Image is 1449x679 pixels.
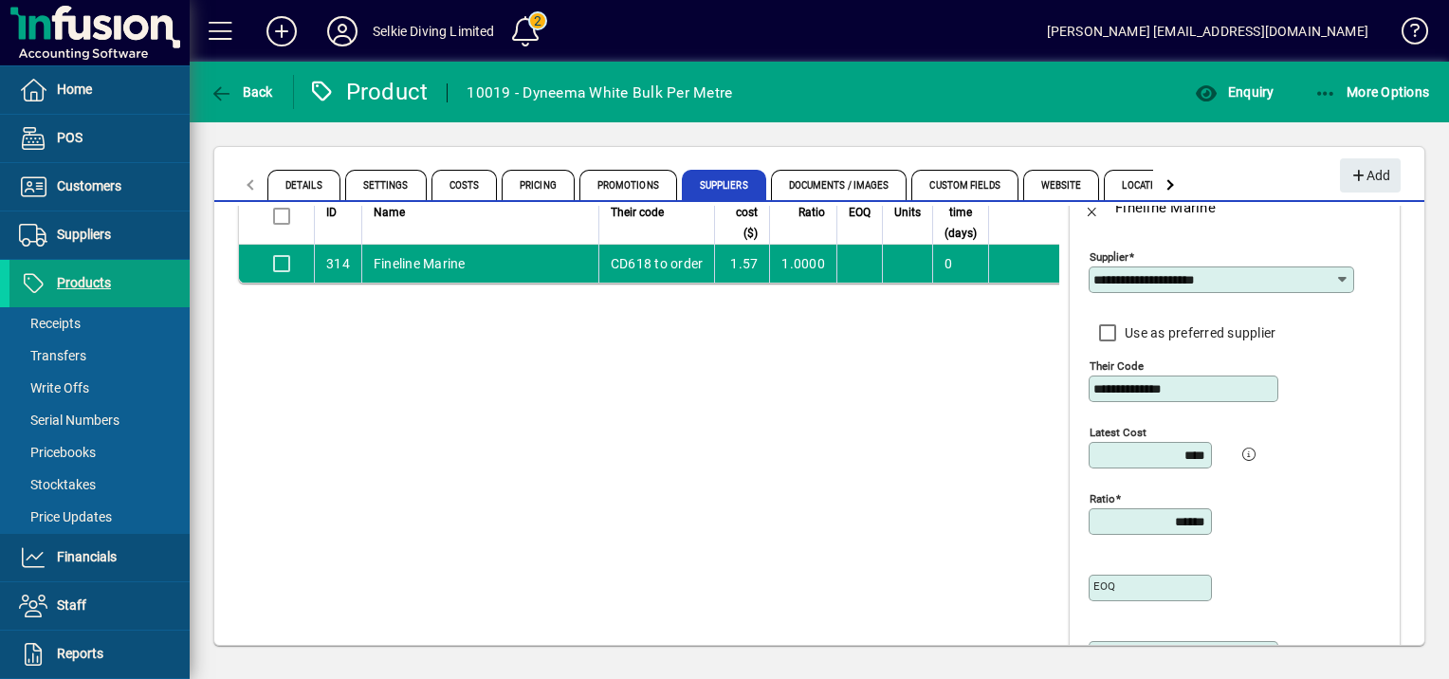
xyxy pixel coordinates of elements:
a: Customers [9,163,190,211]
mat-label: Ratio [1090,492,1115,505]
app-page-header-button: Back [190,75,294,109]
button: Profile [312,14,373,48]
div: Selkie Diving Limited [373,16,495,46]
a: Pricebooks [9,436,190,468]
span: Financials [57,549,117,564]
mat-label: Their code [1090,359,1144,373]
span: Add [1349,160,1390,192]
span: Home [57,82,92,97]
a: Financials [9,534,190,581]
span: Costs [431,170,498,200]
td: 1.57 [714,245,769,283]
span: Units [894,202,921,223]
a: Knowledge Base [1387,4,1425,65]
a: POS [9,115,190,162]
span: Receipts [19,316,81,331]
button: More Options [1310,75,1435,109]
span: Back [210,84,273,100]
span: Products [57,275,111,290]
div: 314 [326,254,350,273]
span: Ratio [798,202,825,223]
a: Serial Numbers [9,404,190,436]
span: Transfers [19,348,86,363]
span: Documents / Images [771,170,908,200]
span: Reports [57,646,103,661]
a: Stocktakes [9,468,190,501]
div: 10019 - Dyneema White Bulk Per Metre [467,78,732,108]
span: Write Offs [19,380,89,395]
button: Add [251,14,312,48]
button: Enquiry [1190,75,1278,109]
td: 1.0000 [769,245,836,283]
span: ID [326,202,337,223]
span: Suppliers [57,227,111,242]
span: Serial Numbers [19,413,119,428]
button: Add [1340,158,1401,193]
span: POS [57,130,83,145]
td: 0 [932,245,988,283]
span: Price Updates [19,509,112,524]
span: Details [267,170,340,200]
div: Product [308,77,429,107]
span: Staff [57,597,86,613]
a: Transfers [9,339,190,372]
button: Back [205,75,278,109]
span: Website [1023,170,1100,200]
span: Their code [611,202,664,223]
span: Pricing [502,170,575,200]
a: Receipts [9,307,190,339]
td: Fineline Marine [361,245,598,283]
span: Custom Fields [911,170,1018,200]
label: Use as preferred supplier [1121,323,1275,342]
mat-label: EOQ [1093,579,1115,593]
span: More Options [1314,84,1430,100]
span: Pricebooks [19,445,96,460]
span: Name [374,202,405,223]
span: Lead time (days) [945,181,977,244]
div: [PERSON_NAME] [EMAIL_ADDRESS][DOMAIN_NAME] [1047,16,1368,46]
span: Locations [1104,170,1190,200]
mat-label: Supplier [1090,250,1128,264]
a: Write Offs [9,372,190,404]
td: CD618 to order [598,245,715,283]
span: Promotions [579,170,677,200]
a: Reports [9,631,190,678]
span: Stocktakes [19,477,96,492]
span: Enquiry [1195,84,1274,100]
a: Price Updates [9,501,190,533]
mat-label: Latest cost [1090,426,1146,439]
a: Staff [9,582,190,630]
span: Customers [57,178,121,193]
span: Settings [345,170,427,200]
span: Suppliers [682,170,766,200]
span: EOQ [849,202,871,223]
a: Suppliers [9,211,190,259]
a: Home [9,66,190,114]
span: Latest cost ($) [726,181,758,244]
